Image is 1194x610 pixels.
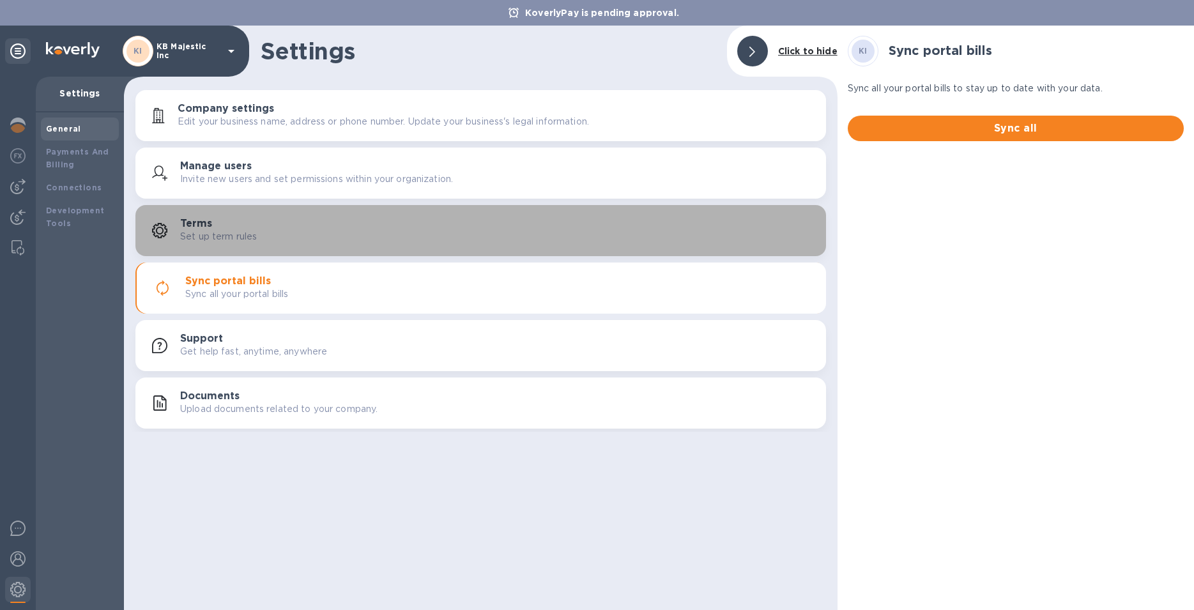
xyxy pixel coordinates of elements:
p: Edit your business name, address or phone number. Update your business's legal information. [178,115,589,128]
img: Logo [46,42,100,57]
p: Sync all your portal bills [185,287,288,301]
b: General [46,124,81,133]
p: Settings [46,87,114,100]
h1: Settings [261,38,717,65]
p: Sync all your portal bills to stay up to date with your data. [848,82,1184,95]
p: Get help fast, anytime, anywhere [180,345,327,358]
h3: Terms [180,218,212,230]
b: KI [859,46,868,56]
h3: Documents [180,390,240,402]
p: KB Majestic Inc [157,42,220,60]
div: Unpin categories [5,38,31,64]
button: Manage usersInvite new users and set permissions within your organization. [135,148,826,199]
button: SupportGet help fast, anytime, anywhere [135,320,826,371]
b: Development Tools [46,206,104,228]
button: Sync portal billsSync all your portal bills [135,263,826,314]
button: TermsSet up term rules [135,205,826,256]
b: Click to hide [778,46,838,56]
h3: Support [180,333,223,345]
h3: Company settings [178,103,274,115]
p: Invite new users and set permissions within your organization. [180,172,453,186]
img: Foreign exchange [10,148,26,164]
h3: Manage users [180,160,252,172]
b: KI [134,46,142,56]
h3: Sync portal bills [889,43,992,58]
h3: Sync portal bills [185,275,271,287]
button: Sync all [848,116,1184,141]
iframe: Chat Widget [908,96,1194,610]
span: Sync all [858,121,1174,136]
p: KoverlyPay is pending approval. [519,6,685,19]
button: DocumentsUpload documents related to your company. [135,377,826,429]
b: Payments And Billing [46,147,109,169]
b: Connections [46,183,102,192]
p: Upload documents related to your company. [180,402,378,416]
p: Set up term rules [180,230,257,243]
button: Company settingsEdit your business name, address or phone number. Update your business's legal in... [135,90,826,141]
